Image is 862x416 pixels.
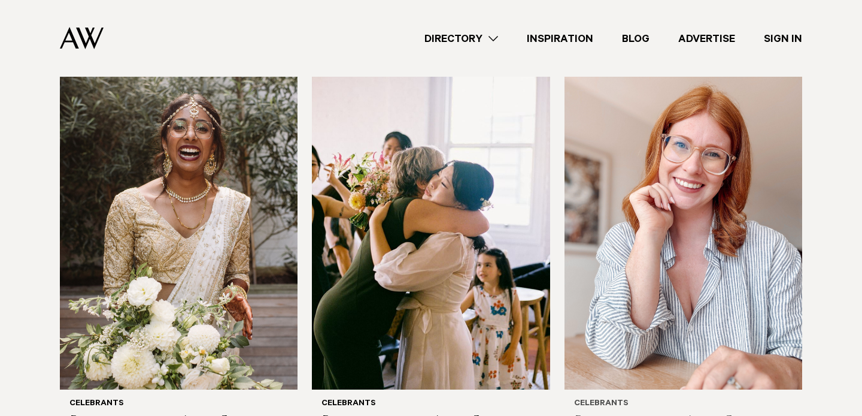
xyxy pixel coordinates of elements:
[749,31,817,47] a: Sign In
[664,31,749,47] a: Advertise
[60,70,298,390] img: Auckland Weddings Celebrants | Keshni Rasanayagam Celebrant
[512,31,608,47] a: Inspiration
[574,399,793,409] h6: Celebrants
[60,27,104,49] img: Auckland Weddings Logo
[564,70,802,390] img: Auckland Weddings Celebrants | Erin Jacomb: Marriage Celebrant
[608,31,664,47] a: Blog
[321,399,540,409] h6: Celebrants
[312,70,550,390] img: Auckland Weddings Celebrants | Carla Rotondo Celebrant
[410,31,512,47] a: Directory
[69,399,288,409] h6: Celebrants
